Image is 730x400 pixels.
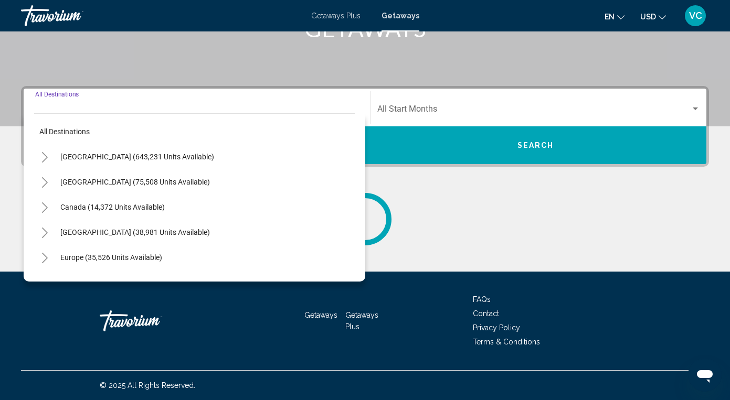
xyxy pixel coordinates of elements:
span: Canada (14,372 units available) [60,203,165,211]
button: Change language [605,9,625,24]
span: [GEOGRAPHIC_DATA] (38,981 units available) [60,228,210,236]
button: User Menu [682,5,709,27]
span: VC [689,10,702,21]
a: Travorium [21,5,301,26]
a: Contact [473,309,499,318]
a: Privacy Policy [473,323,520,332]
span: [GEOGRAPHIC_DATA] (75,508 units available) [60,178,210,186]
button: Toggle Australia (2,941 units available) [34,272,55,293]
a: FAQs [473,295,491,304]
a: Getaways [304,311,337,319]
button: Toggle Europe (35,526 units available) [34,247,55,268]
button: Search [365,126,707,164]
span: © 2025 All Rights Reserved. [100,381,195,390]
button: [GEOGRAPHIC_DATA] (643,231 units available) [55,145,219,169]
button: All destinations [34,120,355,144]
button: [GEOGRAPHIC_DATA] (75,508 units available) [55,170,215,194]
span: All destinations [39,127,90,136]
button: Toggle Canada (14,372 units available) [34,197,55,218]
a: Terms & Conditions [473,338,540,346]
a: Travorium [100,305,205,337]
span: Search [517,142,554,150]
button: Europe (35,526 units available) [55,245,167,269]
iframe: Button to launch messaging window [688,358,722,392]
span: [GEOGRAPHIC_DATA] (643,231 units available) [60,153,214,161]
button: [GEOGRAPHIC_DATA] (38,981 units available) [55,220,215,244]
button: Australia (2,941 units available) [55,271,170,295]
span: USD [640,13,656,21]
span: Europe (35,526 units available) [60,253,162,262]
button: Change currency [640,9,666,24]
span: en [605,13,615,21]
a: Getaways [382,12,419,20]
button: Toggle United States (643,231 units available) [34,146,55,167]
button: Canada (14,372 units available) [55,195,170,219]
a: Getaways Plus [345,311,378,331]
a: Getaways Plus [311,12,361,20]
button: Toggle Caribbean & Atlantic Islands (38,981 units available) [34,222,55,243]
button: Toggle Mexico (75,508 units available) [34,171,55,192]
div: Search widget [24,89,706,164]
